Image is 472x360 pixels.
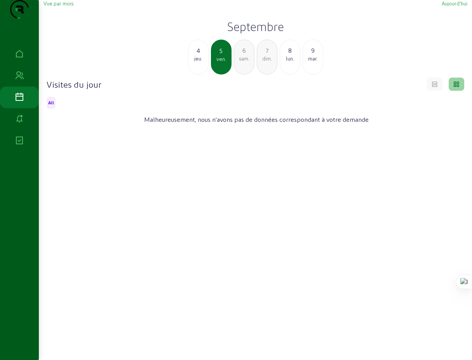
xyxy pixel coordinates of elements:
div: 6 [234,46,254,55]
div: jeu. [188,55,208,62]
div: 5 [212,46,231,55]
span: All [48,100,54,106]
h4: Visites du jour [47,79,101,90]
div: mar. [303,55,323,62]
div: sam. [234,55,254,62]
div: ven. [212,55,231,62]
span: Aujourd'hui [442,0,467,6]
div: lun. [280,55,300,62]
div: 8 [280,46,300,55]
span: Vue par mois [44,0,73,6]
div: dim. [257,55,277,62]
h2: Septembre [44,19,467,33]
div: 4 [188,46,208,55]
div: 7 [257,46,277,55]
span: Malheureusement, nous n'avons pas de données correspondant à votre demande [144,115,369,124]
div: 9 [303,46,323,55]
